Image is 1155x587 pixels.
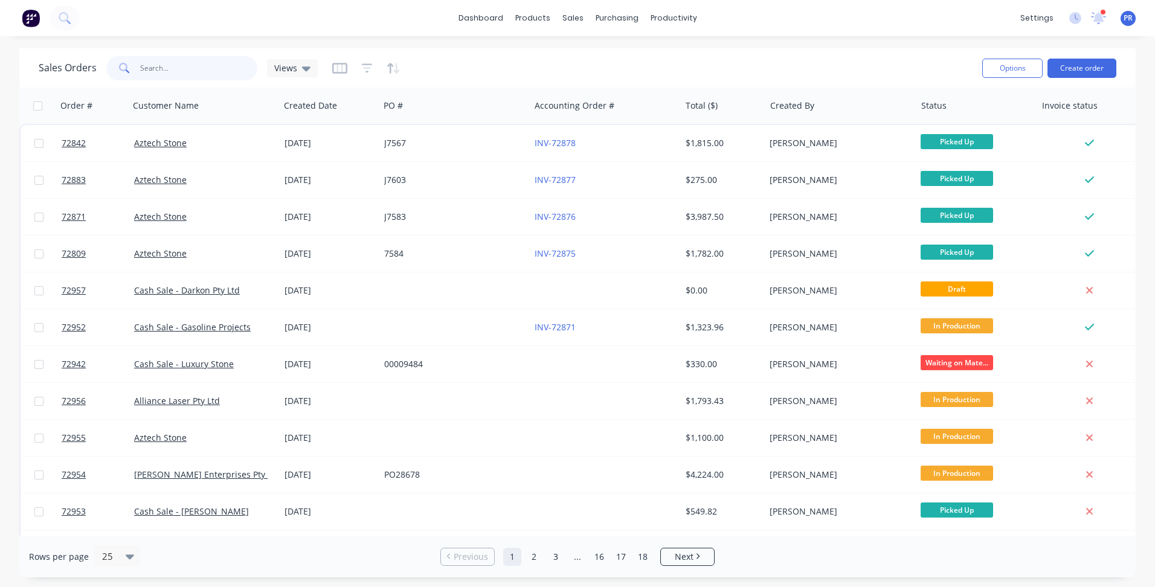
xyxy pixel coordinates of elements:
[62,125,134,161] a: 72842
[62,248,86,260] span: 72809
[1124,13,1133,24] span: PR
[274,62,297,74] span: Views
[686,137,756,149] div: $1,815.00
[62,358,86,370] span: 72942
[62,211,86,223] span: 72871
[535,211,576,222] a: INV-72876
[62,272,134,309] a: 72957
[535,174,576,185] a: INV-72877
[285,321,375,333] div: [DATE]
[503,548,521,566] a: Page 1 is your current page
[62,284,86,297] span: 72957
[134,211,187,222] a: Aztech Stone
[770,100,814,112] div: Created By
[285,395,375,407] div: [DATE]
[590,9,645,27] div: purchasing
[384,358,518,370] div: 00009484
[285,137,375,149] div: [DATE]
[921,100,947,112] div: Status
[1042,100,1098,112] div: Invoice status
[62,162,134,198] a: 72883
[770,174,904,186] div: [PERSON_NAME]
[134,358,234,370] a: Cash Sale - Luxury Stone
[285,211,375,223] div: [DATE]
[62,174,86,186] span: 72883
[634,548,652,566] a: Page 18
[285,358,375,370] div: [DATE]
[62,432,86,444] span: 72955
[921,466,993,481] span: In Production
[686,395,756,407] div: $1,793.43
[661,551,714,563] a: Next page
[62,505,86,518] span: 72953
[921,392,993,407] span: In Production
[686,100,718,112] div: Total ($)
[384,211,518,223] div: J7583
[921,171,993,186] span: Picked Up
[134,284,240,296] a: Cash Sale - Darkon Pty Ltd
[29,551,89,563] span: Rows per page
[134,321,251,333] a: Cash Sale - Gasoline Projects
[62,346,134,382] a: 72942
[770,248,904,260] div: [PERSON_NAME]
[134,248,187,259] a: Aztech Stone
[285,505,375,518] div: [DATE]
[62,199,134,235] a: 72871
[525,548,543,566] a: Page 2
[675,551,693,563] span: Next
[134,174,187,185] a: Aztech Stone
[62,469,86,481] span: 72954
[686,469,756,481] div: $4,224.00
[62,321,86,333] span: 72952
[62,383,134,419] a: 72956
[1014,9,1060,27] div: settings
[285,284,375,297] div: [DATE]
[134,505,249,517] a: Cash Sale - [PERSON_NAME]
[285,174,375,186] div: [DATE]
[62,530,134,566] a: 72951
[547,548,565,566] a: Page 3
[921,318,993,333] span: In Production
[770,469,904,481] div: [PERSON_NAME]
[645,9,703,27] div: productivity
[384,137,518,149] div: J7567
[556,9,590,27] div: sales
[284,100,337,112] div: Created Date
[62,420,134,456] a: 72955
[285,432,375,444] div: [DATE]
[134,432,187,443] a: Aztech Stone
[134,395,220,406] a: Alliance Laser Pty Ltd
[686,358,756,370] div: $330.00
[509,9,556,27] div: products
[134,469,280,480] a: [PERSON_NAME] Enterprises Pty Ltd
[770,505,904,518] div: [PERSON_NAME]
[62,236,134,272] a: 72809
[1047,59,1116,78] button: Create order
[535,100,614,112] div: Accounting Order #
[62,309,134,345] a: 72952
[535,137,576,149] a: INV-72878
[770,137,904,149] div: [PERSON_NAME]
[686,432,756,444] div: $1,100.00
[62,395,86,407] span: 72956
[921,355,993,370] span: Waiting on Mate...
[535,321,576,333] a: INV-72871
[770,432,904,444] div: [PERSON_NAME]
[384,248,518,260] div: 7584
[384,469,518,481] div: PO28678
[686,284,756,297] div: $0.00
[770,211,904,223] div: [PERSON_NAME]
[384,174,518,186] div: J7603
[686,505,756,518] div: $549.82
[62,457,134,493] a: 72954
[590,548,608,566] a: Page 16
[62,137,86,149] span: 72842
[686,321,756,333] div: $1,323.96
[686,248,756,260] div: $1,782.00
[612,548,630,566] a: Page 17
[454,551,488,563] span: Previous
[436,548,719,566] ul: Pagination
[921,429,993,444] span: In Production
[568,548,587,566] a: Jump forward
[441,551,494,563] a: Previous page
